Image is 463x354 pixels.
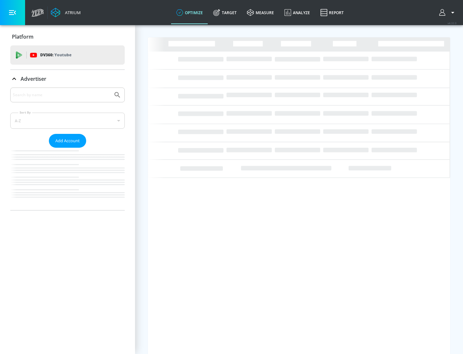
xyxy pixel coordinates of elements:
div: A-Z [10,113,125,129]
p: Advertiser [21,75,46,82]
a: measure [242,1,279,24]
span: Add Account [55,137,80,144]
div: Platform [10,28,125,46]
div: Advertiser [10,70,125,88]
a: Atrium [51,8,81,17]
a: Target [208,1,242,24]
a: Report [315,1,349,24]
div: Atrium [62,10,81,15]
p: Youtube [54,51,71,58]
a: Analyze [279,1,315,24]
p: Platform [12,33,33,40]
a: optimize [171,1,208,24]
p: DV360: [40,51,71,59]
div: Advertiser [10,88,125,210]
input: Search by name [13,91,110,99]
nav: list of Advertiser [10,148,125,210]
button: Add Account [49,134,86,148]
label: Sort By [18,110,32,115]
span: v 4.32.0 [448,21,457,25]
div: DV360: Youtube [10,45,125,65]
